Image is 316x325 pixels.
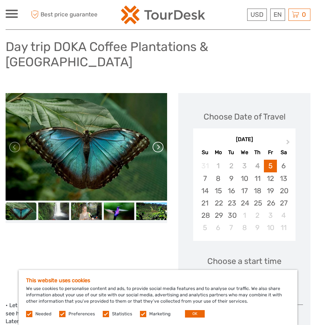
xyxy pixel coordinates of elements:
div: Choose Wednesday, September 10th, 2025 [238,172,251,185]
div: Choose Friday, October 10th, 2025 [264,222,277,234]
div: Choose Thursday, September 18th, 2025 [251,185,264,197]
h1: Day trip DOKA Coffee Plantations & [GEOGRAPHIC_DATA] [6,39,310,69]
div: Choose Wednesday, October 8th, 2025 [238,222,251,234]
div: Choose Saturday, September 13th, 2025 [277,172,290,185]
div: Choose Thursday, September 11th, 2025 [251,172,264,185]
div: Choose Monday, September 8th, 2025 [212,172,225,185]
button: OK [185,310,205,318]
h5: This website uses cookies [26,277,290,284]
div: Choose Tuesday, October 7th, 2025 [225,222,238,234]
div: Choose Friday, October 3rd, 2025 [264,209,277,222]
div: Choose Sunday, September 14th, 2025 [198,185,211,197]
img: 2254-3441b4b5-4e5f-4d00-b396-31f1d84a6ebf_logo_small.png [121,6,205,24]
div: Choose Saturday, September 6th, 2025 [277,160,290,172]
div: Choose Monday, October 6th, 2025 [212,222,225,234]
div: Choose Wednesday, September 24th, 2025 [238,197,251,209]
div: Choose Friday, September 12th, 2025 [264,172,277,185]
div: Choose Thursday, September 25th, 2025 [251,197,264,209]
div: Not available Wednesday, September 3rd, 2025 [238,160,251,172]
div: Th [251,147,264,157]
div: Not available Monday, September 1st, 2025 [212,160,225,172]
div: Choose Friday, September 26th, 2025 [264,197,277,209]
div: Choose Thursday, October 9th, 2025 [251,222,264,234]
div: [DATE] [193,136,296,144]
div: Choose Saturday, September 27th, 2025 [277,197,290,209]
label: Needed [35,311,51,317]
div: Not available Sunday, August 31st, 2025 [198,160,211,172]
div: Choose Tuesday, September 30th, 2025 [225,209,238,222]
p: We're away right now. Please check back later! [10,13,84,19]
span: USD [250,11,264,18]
div: Choose Sunday, September 28th, 2025 [198,209,211,222]
div: Choose Friday, September 19th, 2025 [264,185,277,197]
div: Choose Tuesday, September 16th, 2025 [225,185,238,197]
img: 468ccf4e3bbc48f7ad7f139020e73454_slider_thumbnail.jpg [6,203,36,220]
div: Su [198,147,211,157]
div: Choose Friday, September 5th, 2025 [264,160,277,172]
img: 1550dd34e2d64b67bf06001775e04b17_slider_thumbnail.jpg [136,203,167,220]
div: Sa [277,147,290,157]
div: We [238,147,251,157]
div: month 2025-09 [195,160,293,234]
img: d537958ffcab4cd399de0c204f3814bc_slider_thumbnail.jpg [103,203,134,220]
div: Choose Monday, September 22nd, 2025 [212,197,225,209]
span: 0 [301,11,307,18]
span: Best price guarantee [29,9,98,21]
div: Choose Saturday, October 11th, 2025 [277,222,290,234]
span: Choose a start time [207,255,281,267]
div: Tu [225,147,238,157]
div: Choose Wednesday, September 17th, 2025 [238,185,251,197]
label: Statistics [112,311,132,317]
div: EN [270,9,285,21]
div: Choose Tuesday, September 9th, 2025 [225,172,238,185]
div: Choose Monday, September 15th, 2025 [212,185,225,197]
div: Choose Tuesday, September 23rd, 2025 [225,197,238,209]
img: 468ccf4e3bbc48f7ad7f139020e73454_main_slider.jpg [6,93,167,201]
div: Not available Thursday, September 4th, 2025 [251,160,264,172]
div: Choose Sunday, October 5th, 2025 [198,222,211,234]
label: Preferences [68,311,95,317]
img: 0c88a1150a2747d4aacb533de5189a00_slider_thumbnail.jpg [71,203,102,220]
div: Fr [264,147,277,157]
div: Mo [212,147,225,157]
div: Choose Sunday, September 21st, 2025 [198,197,211,209]
div: Choose Sunday, September 7th, 2025 [198,172,211,185]
div: Choose Date of Travel [204,111,285,122]
button: Open LiveChat chat widget [86,12,95,20]
div: We use cookies to personalise content and ads, to provide social media features and to analyse ou... [19,270,297,325]
div: Choose Wednesday, October 1st, 2025 [238,209,251,222]
div: Choose Saturday, October 4th, 2025 [277,209,290,222]
div: Choose Monday, September 29th, 2025 [212,209,225,222]
label: Marketing [149,311,170,317]
div: Choose Saturday, September 20th, 2025 [277,185,290,197]
div: Choose Thursday, October 2nd, 2025 [251,209,264,222]
button: Next Month [283,138,295,150]
div: Not available Tuesday, September 2nd, 2025 [225,160,238,172]
img: a88a8f0957bf449fad6a29b5140437b9_slider_thumbnail.jpg [38,203,69,220]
